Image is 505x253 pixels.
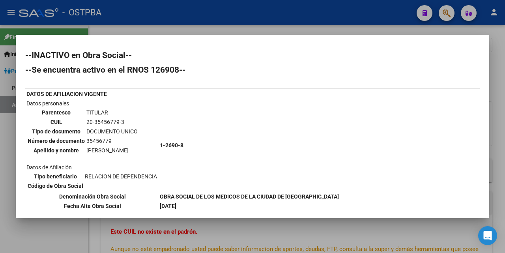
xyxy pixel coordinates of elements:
td: 20-35456779-3 [86,118,138,126]
th: Apellido y nombre [27,146,85,155]
th: Parentesco [27,108,85,117]
th: CUIL [27,118,85,126]
h2: --Se encuentra activo en el RNOS 126908-- [25,66,480,74]
td: DOCUMENTO UNICO [86,127,138,136]
b: DATOS DE AFILIACION VIGENTE [26,91,107,97]
h2: --INACTIVO en Obra Social-- [25,51,480,59]
b: [DATE] [160,203,176,209]
th: Número de documento [27,137,85,145]
th: Tipo de documento [27,127,85,136]
th: Tipo beneficiario [27,172,84,181]
b: OBRA SOCIAL DE LOS MEDICOS DE LA CIUDAD DE [GEOGRAPHIC_DATA] [160,193,339,200]
div: Open Intercom Messenger [478,226,497,245]
b: 1-2690-8 [160,142,183,148]
td: 35456779 [86,137,138,145]
th: Código de Obra Social [27,182,84,190]
th: Fecha Alta Obra Social [26,202,159,210]
th: Denominación Obra Social [26,192,159,201]
td: [PERSON_NAME] [86,146,138,155]
td: TITULAR [86,108,138,117]
td: Datos personales Datos de Afiliación [26,99,159,191]
td: RELACION DE DEPENDENCIA [84,172,157,181]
